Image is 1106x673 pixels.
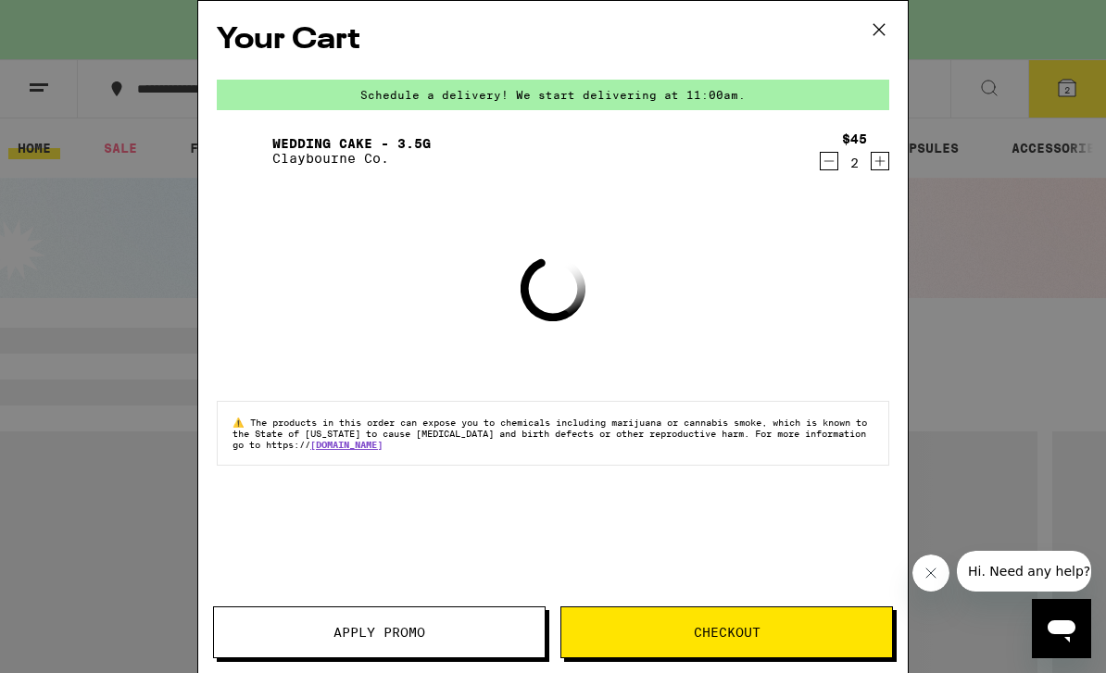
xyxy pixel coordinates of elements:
[272,136,431,151] a: Wedding Cake - 3.5g
[233,417,867,450] span: The products in this order can expose you to chemicals including marijuana or cannabis smoke, whi...
[842,131,867,146] div: $45
[842,156,867,170] div: 2
[217,19,889,61] h2: Your Cart
[1032,599,1091,658] iframe: Button to launch messaging window
[217,80,889,110] div: Schedule a delivery! We start delivering at 11:00am.
[272,151,431,166] p: Claybourne Co.
[213,606,546,658] button: Apply Promo
[217,125,269,177] img: Wedding Cake - 3.5g
[310,439,383,450] a: [DOMAIN_NAME]
[560,606,893,658] button: Checkout
[957,551,1091,592] iframe: Message from company
[333,626,425,639] span: Apply Promo
[871,152,889,170] button: Increment
[912,555,949,592] iframe: Close message
[694,626,760,639] span: Checkout
[820,152,838,170] button: Decrement
[233,417,250,428] span: ⚠️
